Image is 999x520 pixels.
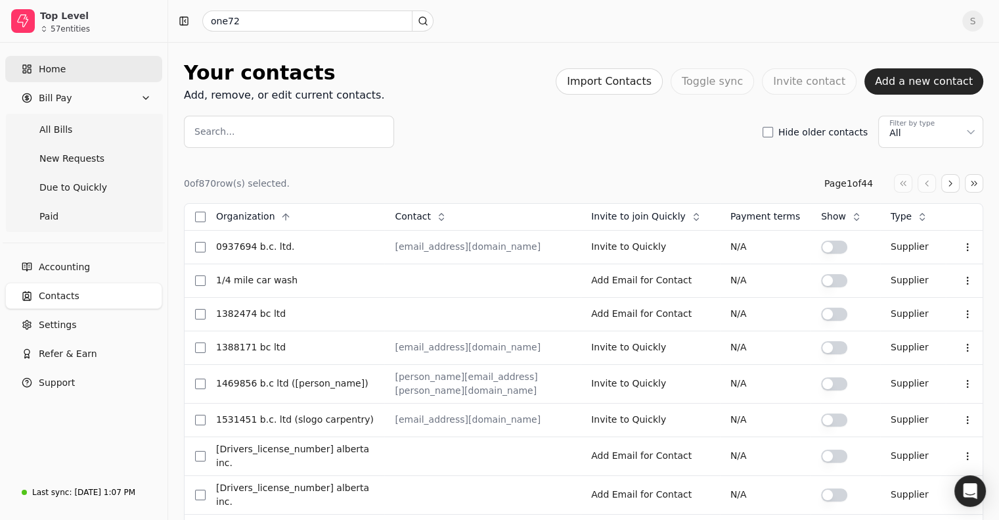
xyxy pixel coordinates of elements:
span: Refer & Earn [39,347,97,361]
a: Settings [5,312,162,338]
button: Refer & Earn [5,341,162,367]
div: Supplier [891,377,935,390]
div: Supplier [891,488,935,502]
div: [DRIVERS_LICENSE_NUMBER] Alberta Inc. [216,481,374,509]
button: Invite to Quickly [591,373,666,394]
span: Type [891,210,912,224]
div: 0937694 B.C. LTD. [216,240,374,254]
div: [EMAIL_ADDRESS][DOMAIN_NAME] [395,341,570,354]
div: N/A [730,488,800,502]
button: Invite to Quickly [591,237,666,258]
div: Supplier [891,449,935,463]
span: Contacts [39,289,79,303]
span: Home [39,62,66,76]
div: [DRIVERS_LICENSE_NUMBER] Alberta Inc. [216,442,374,470]
button: Select row [195,490,206,500]
div: N/A [730,341,800,354]
button: Select row [195,242,206,252]
div: Open Intercom Messenger [954,475,986,507]
label: Search... [194,125,234,139]
span: Show [821,210,846,224]
div: 1382474 BC Ltd [216,307,374,321]
div: Supplier [891,240,935,254]
div: Last sync: [32,486,72,498]
div: Page 1 of 44 [824,177,873,191]
span: Contact [395,210,430,224]
button: Bill Pay [5,85,162,111]
button: Select all [195,212,206,222]
div: Supplier [891,273,935,287]
button: Import Contacts [556,68,663,95]
a: Last sync:[DATE] 1:07 PM [5,481,162,504]
button: Select row [195,275,206,286]
button: Contact [395,206,454,227]
a: Paid [8,203,160,229]
div: Filter by type [889,118,935,129]
span: Bill Pay [39,91,72,105]
div: 1469856 B.C Ltd ([PERSON_NAME]) [216,377,374,390]
div: N/A [730,307,800,321]
button: Add Email for Contact [591,270,692,291]
button: Select row [195,451,206,461]
div: Supplier [891,307,935,321]
button: Select row [195,343,206,353]
span: Support [39,376,75,390]
div: Top Level [40,9,156,22]
button: Select row [195,379,206,389]
a: Contacts [5,283,162,309]
button: Invite to Quickly [591,410,666,431]
div: [PERSON_NAME][EMAIL_ADDRESS][PERSON_NAME][DOMAIN_NAME] [395,370,570,398]
button: Show [821,206,870,227]
span: All Bills [39,123,72,137]
button: Support [5,369,162,396]
div: Your contacts [184,58,384,87]
button: Add a new contact [864,68,983,95]
div: N/A [730,413,800,427]
span: Invite to join Quickly [591,210,686,224]
div: Add, remove, or edit current contacts. [184,87,384,103]
button: Select row [195,415,206,425]
button: Add Email for Contact [591,304,692,325]
span: Settings [39,318,76,332]
button: Organization [216,206,299,227]
div: Payment terms [730,210,800,224]
div: 0 of 870 row(s) selected. [184,177,290,191]
span: New Requests [39,152,104,166]
div: N/A [730,377,800,390]
input: Search [202,11,433,32]
label: Hide older contacts [778,128,868,137]
div: [DATE] 1:07 PM [74,486,135,498]
button: Invite to Quickly [591,337,666,358]
button: Add Email for Contact [591,485,692,506]
span: Organization [216,210,275,224]
div: Supplier [891,341,935,354]
div: N/A [730,273,800,287]
a: Home [5,56,162,82]
button: S [962,11,983,32]
div: N/A [730,240,800,254]
button: Type [891,206,935,227]
span: Accounting [39,260,90,274]
button: Add Email for Contact [591,446,692,467]
button: Select row [195,309,206,319]
span: Paid [39,210,58,224]
div: [EMAIL_ADDRESS][DOMAIN_NAME] [395,413,570,427]
div: Supplier [891,413,935,427]
a: Accounting [5,254,162,280]
div: [EMAIL_ADDRESS][DOMAIN_NAME] [395,240,570,254]
span: Due to Quickly [39,181,107,195]
a: Due to Quickly [8,174,160,201]
button: Invite to join Quickly [591,206,709,227]
a: New Requests [8,145,160,172]
div: N/A [730,449,800,463]
a: All Bills [8,116,160,143]
div: 1/4 mile car wash [216,273,374,287]
div: 57 entities [51,25,90,33]
div: 1388171 BC Ltd [216,341,374,354]
div: 1531451 B.C. Ltd (Slogo Carpentry) [216,413,374,427]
